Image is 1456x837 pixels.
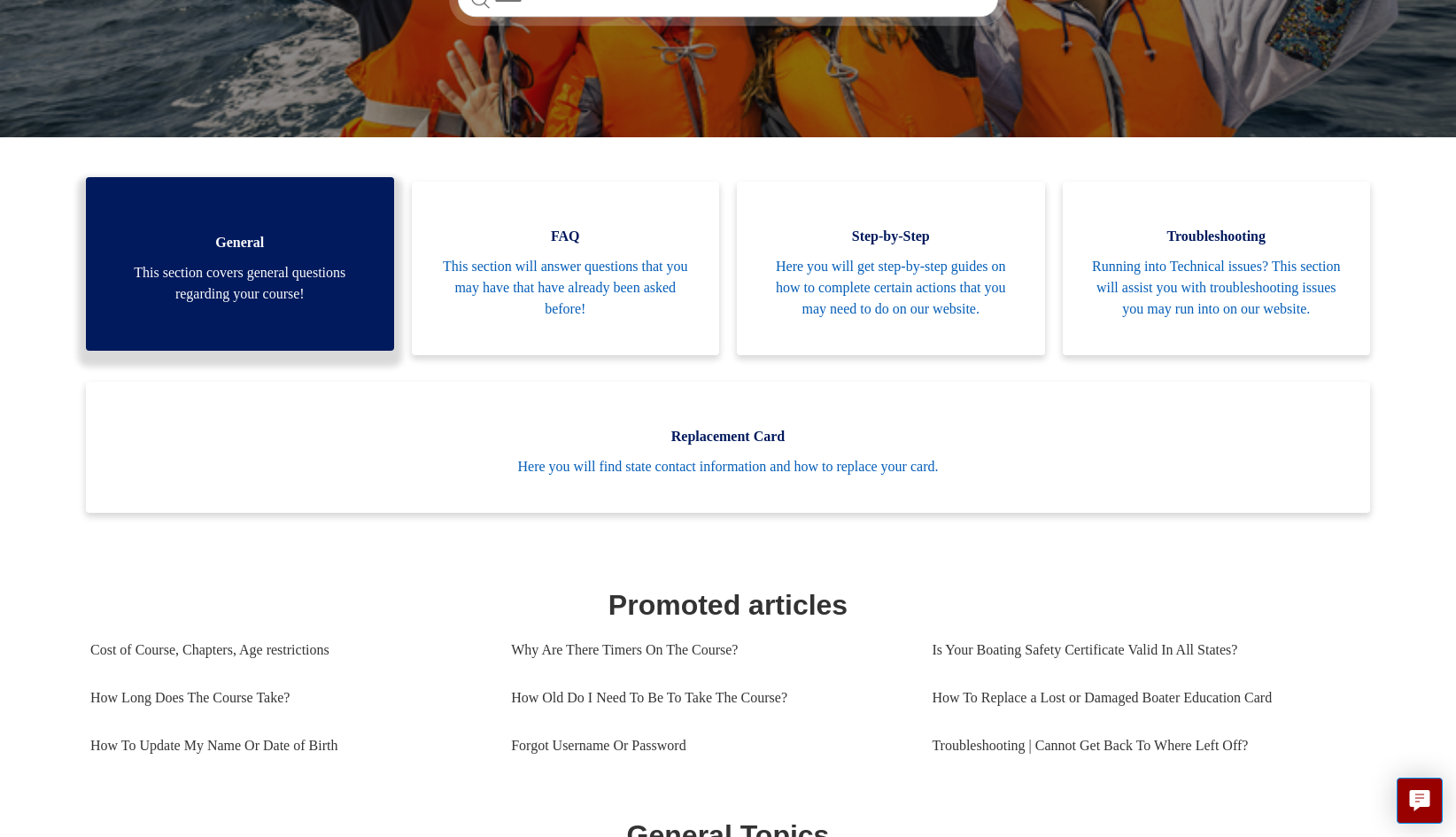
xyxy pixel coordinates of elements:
[932,722,1352,770] a: Troubleshooting | Cannot Get Back To Where Left Off?
[1089,256,1344,320] span: Running into Technical issues? This section will assist you with troubleshooting issues you may r...
[86,382,1370,513] a: Replacement Card Here you will find state contact information and how to replace your card.
[112,426,1344,447] span: Replacement Card
[86,177,394,351] a: General This section covers general questions regarding your course!
[1063,182,1371,355] a: Troubleshooting Running into Technical issues? This section will assist you with troubleshooting ...
[438,256,693,320] span: This section will answer questions that you may have that have already been asked before!
[737,182,1045,355] a: Step-by-Step Here you will get step-by-step guides on how to complete certain actions that you ma...
[112,262,368,305] span: This section covers general questions regarding your course!
[763,226,1018,247] span: Step-by-Step
[412,182,720,355] a: FAQ This section will answer questions that you may have that have already been asked before!
[90,674,484,722] a: How Long Does The Course Take?
[112,456,1344,477] span: Here you will find state contact information and how to replace your card.
[112,232,368,253] span: General
[438,226,693,247] span: FAQ
[90,626,484,674] a: Cost of Course, Chapters, Age restrictions
[1089,226,1344,247] span: Troubleshooting
[1397,778,1443,824] button: Live chat
[511,674,905,722] a: How Old Do I Need To Be To Take The Course?
[90,722,484,770] a: How To Update My Name Or Date of Birth
[763,256,1018,320] span: Here you will get step-by-step guides on how to complete certain actions that you may need to do ...
[90,584,1366,626] h1: Promoted articles
[932,626,1352,674] a: Is Your Boating Safety Certificate Valid In All States?
[511,722,905,770] a: Forgot Username Or Password
[932,674,1352,722] a: How To Replace a Lost or Damaged Boater Education Card
[511,626,905,674] a: Why Are There Timers On The Course?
